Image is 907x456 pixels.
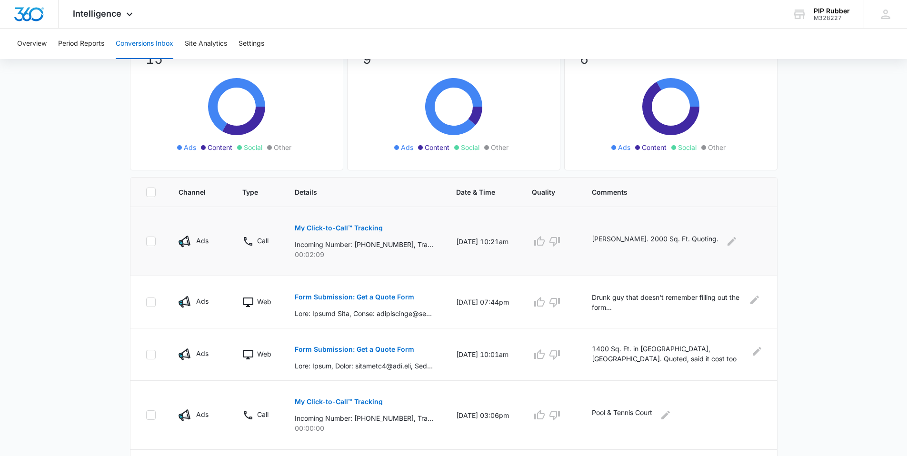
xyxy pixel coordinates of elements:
div: account name [814,7,850,15]
button: My Click-to-Call™ Tracking [295,217,383,239]
p: Web [257,349,271,359]
span: Content [208,142,232,152]
span: Quality [532,187,555,197]
span: Ads [184,142,196,152]
p: 00:02:09 [295,249,433,259]
p: Ads [196,296,209,306]
button: Edit Comments [753,344,761,359]
p: Call [257,409,269,419]
span: Content [425,142,449,152]
button: Edit Comments [724,234,739,249]
p: Pool & Tennis Court [592,407,652,423]
span: Ads [401,142,413,152]
div: account id [814,15,850,21]
td: [DATE] 07:44pm [445,276,520,328]
p: Incoming Number: [PHONE_NUMBER], Tracking Number: [PHONE_NUMBER], Ring To: [PHONE_NUMBER], Caller... [295,239,433,249]
span: Date & Time [456,187,495,197]
td: [DATE] 10:01am [445,328,520,381]
span: Other [491,142,508,152]
button: Form Submission: Get a Quote Form [295,286,414,308]
span: Social [461,142,479,152]
span: Other [708,142,726,152]
p: 15 [146,49,328,69]
p: [PERSON_NAME]. 2000 Sq. Ft. Quoting. [592,234,718,249]
p: Form Submission: Get a Quote Form [295,294,414,300]
p: 6 [580,49,762,69]
button: Settings [239,29,264,59]
span: Content [642,142,667,152]
p: My Click-to-Call™ Tracking [295,225,383,231]
p: Form Submission: Get a Quote Form [295,346,414,353]
span: Social [678,142,697,152]
p: Web [257,297,271,307]
p: Ads [196,409,209,419]
span: Intelligence [73,9,121,19]
p: Ads [196,236,209,246]
button: Edit Comments [658,407,673,423]
span: Comments [592,187,748,197]
p: Drunk guy that doesn't remember filling out the form... [592,292,742,312]
p: Lore: Ipsumd Sita, Conse: adipiscinge@seddo.eiu, Tempo: 8200185464, Incid utlabore etd mag aliqua... [295,308,433,318]
button: Conversions Inbox [116,29,173,59]
span: Channel [179,187,206,197]
button: Overview [17,29,47,59]
p: 1400 Sq. Ft. in [GEOGRAPHIC_DATA], [GEOGRAPHIC_DATA]. Quoted, said it cost too much. Now quoting ... [592,344,747,365]
span: Details [295,187,419,197]
button: My Click-to-Call™ Tracking [295,390,383,413]
p: Lore: Ipsum, Dolor: sitametc4@adi.eli, Seddo: 2831902581, Eiusm temporin utl etd magnaaliqu en?: ... [295,361,433,371]
button: Form Submission: Get a Quote Form [295,338,414,361]
p: 9 [363,49,545,69]
span: Social [244,142,262,152]
button: Edit Comments [748,292,761,307]
p: Incoming Number: [PHONE_NUMBER], Tracking Number: [PHONE_NUMBER], Ring To: [PHONE_NUMBER], Caller... [295,413,433,423]
span: Other [274,142,291,152]
p: My Click-to-Call™ Tracking [295,398,383,405]
span: Type [242,187,258,197]
td: [DATE] 03:06pm [445,381,520,450]
button: Site Analytics [185,29,227,59]
p: Ads [196,348,209,358]
button: Period Reports [58,29,104,59]
td: [DATE] 10:21am [445,207,520,276]
p: 00:00:00 [295,423,433,433]
p: Call [257,236,269,246]
span: Ads [618,142,630,152]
